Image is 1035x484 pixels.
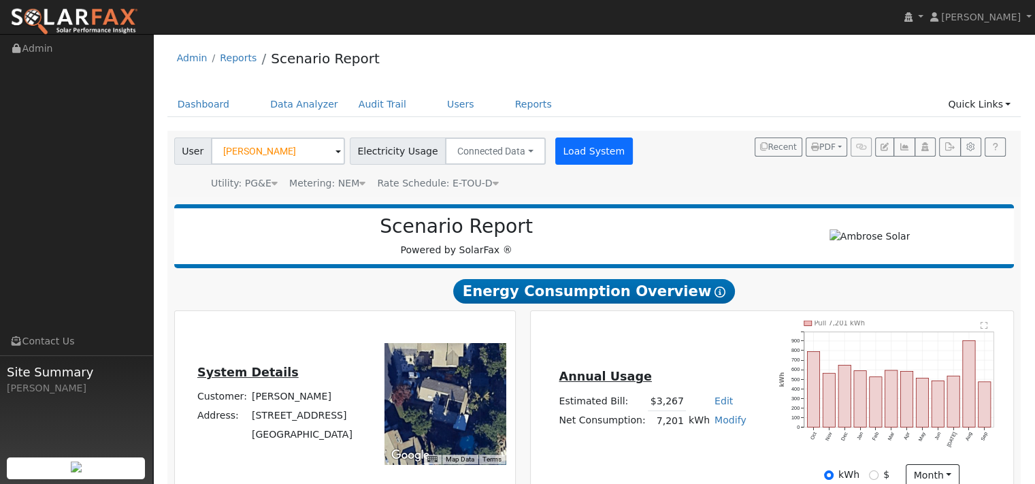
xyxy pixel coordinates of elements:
text: 300 [791,396,800,402]
text: 600 [791,366,800,372]
img: Ambrose Solar [829,229,910,244]
rect: onclick="" [947,376,959,427]
text: Feb [871,431,880,441]
img: Google [388,447,433,464]
td: [GEOGRAPHIC_DATA] [249,425,355,445]
span: Alias: HETOUD [377,178,498,189]
td: Address: [195,406,249,425]
text: Nov [824,431,834,442]
rect: onclick="" [807,351,819,427]
td: $3,267 [648,391,686,411]
rect: onclick="" [885,370,898,427]
text:  [981,321,988,329]
button: Load System [555,138,633,165]
a: Terms (opens in new tab) [482,455,502,463]
rect: onclick="" [916,378,928,427]
rect: onclick="" [854,371,866,427]
text: 500 [791,376,800,383]
input: $ [869,470,878,480]
text: Aug [964,431,974,442]
span: [PERSON_NAME] [941,12,1021,22]
td: Customer: [195,387,249,406]
span: Electricity Usage [350,138,446,165]
i: Show Help [714,287,725,297]
a: Modify [714,415,746,425]
u: Annual Usage [559,370,651,383]
text: Sep [980,431,989,442]
h2: Scenario Report [188,215,725,238]
text: 0 [797,424,800,430]
div: Metering: NEM [289,176,365,191]
text: 700 [791,357,800,363]
a: Scenario Report [271,50,380,67]
a: Audit Trail [348,92,416,117]
a: Users [437,92,484,117]
a: Reports [505,92,562,117]
text: 800 [791,347,800,353]
rect: onclick="" [823,373,835,427]
text: May [917,431,927,442]
span: PDF [811,142,836,152]
td: 7,201 [648,411,686,431]
label: $ [883,468,889,482]
text: Dec [840,431,849,442]
rect: onclick="" [979,382,991,427]
u: System Details [197,366,299,379]
button: PDF [806,138,847,157]
a: Admin [177,52,208,63]
text: kWh [779,372,786,387]
button: Recent [755,138,802,157]
span: Site Summary [7,363,146,381]
span: User [174,138,212,165]
img: SolarFax [10,7,138,36]
text: [DATE] [946,431,958,448]
label: kWh [838,468,859,482]
button: Map Data [446,455,474,464]
text: Jan [855,431,864,441]
td: [PERSON_NAME] [249,387,355,406]
button: Settings [960,138,981,157]
text: 100 [791,415,800,421]
td: Estimated Bill: [557,391,648,411]
input: Select a User [211,138,345,165]
rect: onclick="" [901,372,913,427]
a: Help Link [985,138,1006,157]
button: Export Interval Data [939,138,960,157]
rect: onclick="" [838,365,851,427]
text: Mar [887,431,896,442]
text: Pull 7,201 kWh [815,319,866,327]
text: Apr [902,431,911,441]
div: Powered by SolarFax ® [181,215,732,257]
a: Edit [714,396,733,406]
button: Login As [915,138,936,157]
rect: onclick="" [963,340,975,427]
button: Connected Data [445,138,546,165]
div: [PERSON_NAME] [7,381,146,396]
td: Net Consumption: [557,411,648,431]
td: [STREET_ADDRESS] [249,406,355,425]
rect: onclick="" [870,377,882,427]
button: Keyboard shortcuts [427,455,437,464]
text: 900 [791,338,800,344]
button: Multi-Series Graph [893,138,915,157]
text: Jun [934,431,942,441]
div: Utility: PG&E [211,176,278,191]
input: kWh [824,470,834,480]
rect: onclick="" [932,381,944,427]
a: Dashboard [167,92,240,117]
span: Energy Consumption Overview [453,279,735,304]
text: 200 [791,405,800,411]
a: Quick Links [938,92,1021,117]
a: Reports [220,52,257,63]
text: Oct [809,431,818,440]
button: Edit User [875,138,894,157]
td: kWh [686,411,712,431]
img: retrieve [71,462,82,472]
text: 400 [791,386,800,392]
a: Open this area in Google Maps (opens a new window) [388,447,433,464]
a: Data Analyzer [260,92,348,117]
